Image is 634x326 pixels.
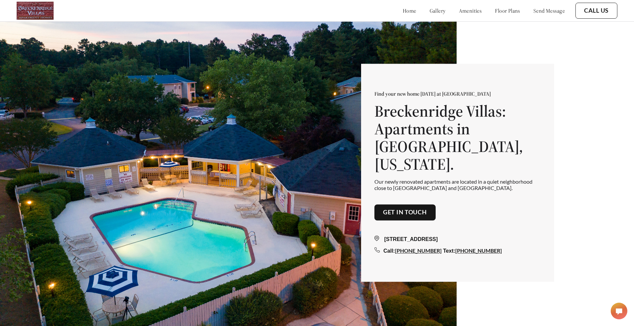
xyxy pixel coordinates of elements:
[459,7,482,14] a: amenities
[455,247,502,254] a: [PHONE_NUMBER]
[374,103,541,173] h1: Breckenridge Villas: Apartments in [GEOGRAPHIC_DATA], [US_STATE].
[383,248,395,254] span: Call:
[533,7,565,14] a: send message
[443,248,455,254] span: Text:
[403,7,416,14] a: home
[575,3,617,19] button: Call Us
[495,7,520,14] a: floor plans
[374,91,541,97] p: Find your new home [DATE] at [GEOGRAPHIC_DATA]
[584,7,609,14] a: Call Us
[374,204,436,220] button: Get in touch
[374,178,541,191] p: Our newly renovated apartments are located in a quiet neighborhood close to [GEOGRAPHIC_DATA] and...
[383,209,427,216] a: Get in touch
[374,235,541,243] div: [STREET_ADDRESS]
[430,7,446,14] a: gallery
[395,247,442,254] a: [PHONE_NUMBER]
[17,2,54,20] img: logo.png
